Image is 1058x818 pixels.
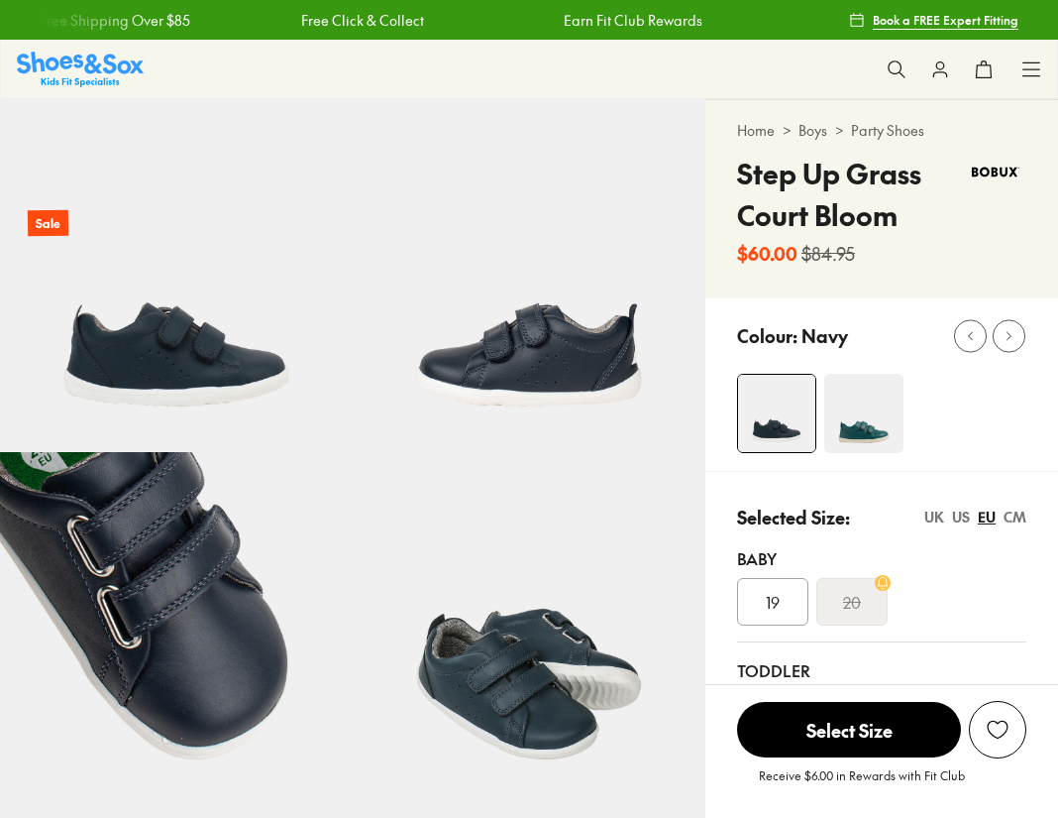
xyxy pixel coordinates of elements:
[798,120,827,141] a: Boys
[737,701,961,759] button: Select Size
[737,153,965,236] h4: Step Up Grass Court Bloom
[737,240,797,267] b: $60.00
[849,2,1018,38] a: Book a FREE Expert Fitting
[737,120,775,141] a: Home
[969,701,1026,759] button: Add to Wishlist
[738,375,815,452] img: 4-501615_1
[299,10,422,31] a: Free Click & Collect
[924,507,944,527] div: UK
[759,766,965,802] p: Receive $6.00 in Rewards with Fit Club
[737,322,797,349] p: Colour:
[737,546,1026,570] div: Baby
[952,507,970,527] div: US
[766,590,780,614] span: 19
[353,452,705,805] img: 7-501618_1
[737,658,1026,682] div: Toddler
[824,374,903,453] img: 4-532074_1
[801,240,855,267] s: $84.95
[737,120,1026,141] div: > >
[353,99,705,452] img: 5-501616_1
[851,120,924,141] a: Party Shoes
[843,590,861,614] s: 20
[737,504,850,530] p: Selected Size:
[965,153,1026,191] img: Vendor logo
[737,702,961,758] span: Select Size
[38,10,188,31] a: Free Shipping Over $85
[17,52,144,86] img: SNS_Logo_Responsive.svg
[17,52,144,86] a: Shoes & Sox
[28,210,68,237] p: Sale
[978,507,996,527] div: EU
[873,11,1018,29] span: Book a FREE Expert Fitting
[1004,507,1026,527] div: CM
[562,10,700,31] a: Earn Fit Club Rewards
[801,322,848,349] p: Navy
